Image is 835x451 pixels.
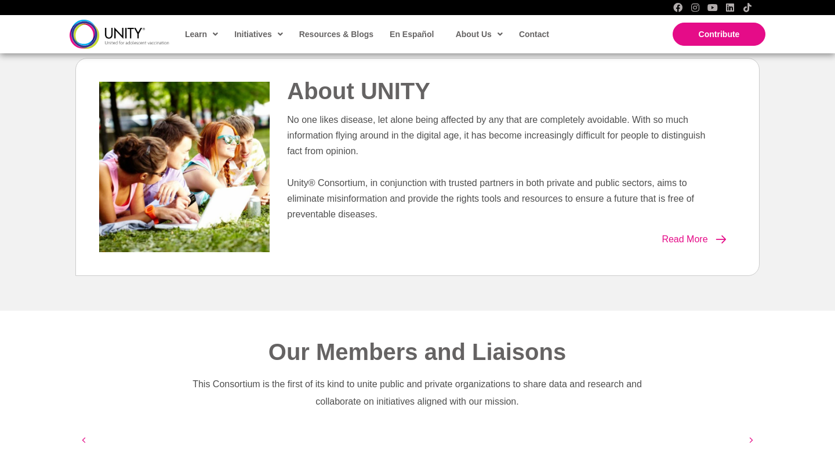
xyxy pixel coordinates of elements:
[519,30,549,39] span: Contact
[287,175,713,223] p: Unity® Consortium, in conjunction with trusted partners in both private and public sectors, aims ...
[293,21,378,48] a: Resources & Blogs
[99,82,270,252] img: teenagers-resting-P8JCX4H
[708,3,717,12] a: YouTube
[384,21,438,48] a: En Español
[185,26,218,43] span: Learn
[513,21,554,48] a: Contact
[70,20,169,48] img: unity-logo-dark
[390,30,434,39] span: En Español
[673,23,765,46] a: Contribute
[268,339,566,365] span: Our Members and Liaisons
[743,3,752,12] a: TikTok
[662,235,707,245] span: Read More
[299,30,373,39] span: Resources & Blogs
[287,112,713,159] p: No one likes disease, let alone being affected by any that are completely avoidable. With so much...
[287,78,430,104] span: About UNITY
[673,3,682,12] a: Facebook
[450,21,507,48] a: About Us
[647,226,742,253] a: Read More
[691,3,700,12] a: Instagram
[699,30,740,39] span: Contribute
[456,26,503,43] span: About Us
[187,376,647,410] p: This Consortium is the first of its kind to unite public and private organizations to share data ...
[725,3,735,12] a: LinkedIn
[234,26,283,43] span: Initiatives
